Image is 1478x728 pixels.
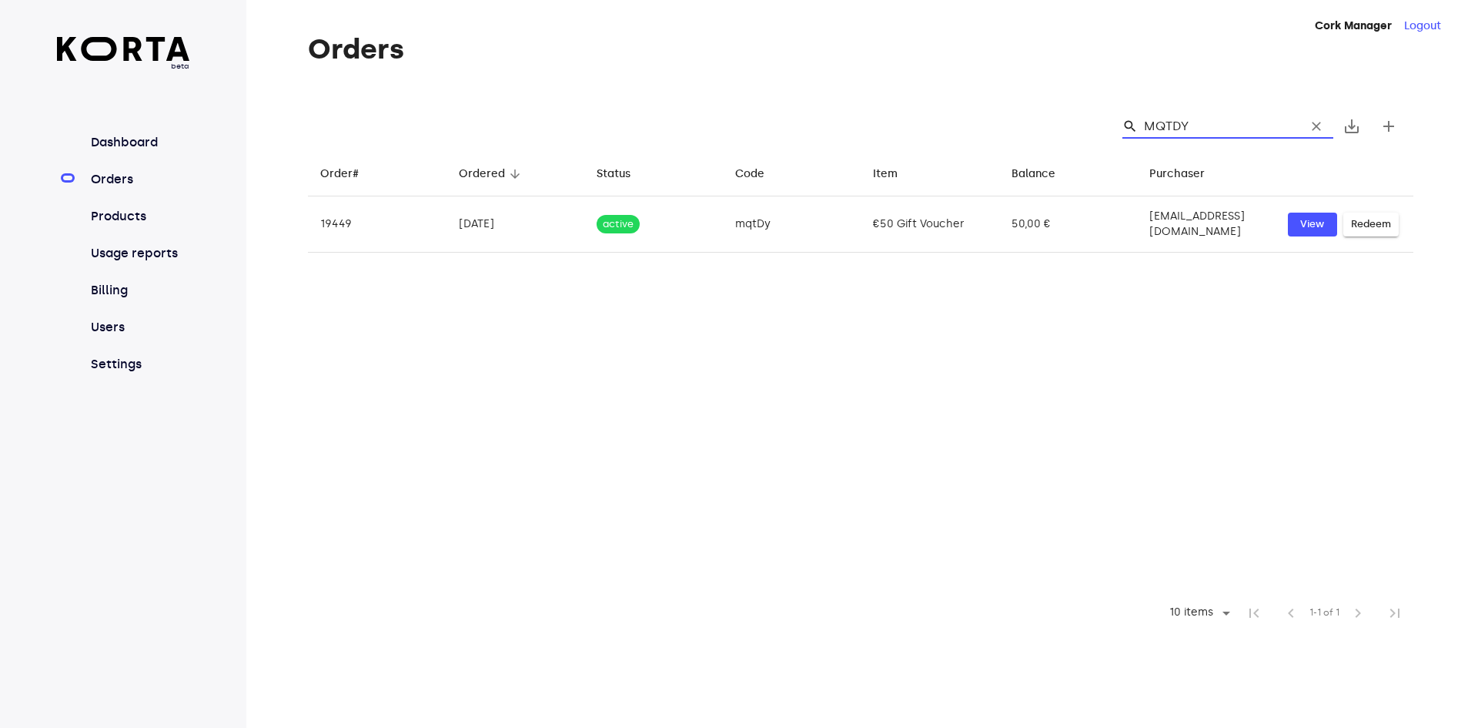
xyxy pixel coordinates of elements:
[723,196,861,253] td: mqtDy
[446,196,585,253] td: [DATE]
[459,165,525,183] span: Ordered
[320,165,359,183] div: Order#
[597,165,630,183] div: Status
[1376,595,1413,632] span: Last Page
[1137,196,1276,253] td: [EMAIL_ADDRESS][DOMAIN_NAME]
[597,165,650,183] span: Status
[1309,119,1324,134] span: clear
[597,217,640,232] span: active
[873,165,918,183] span: Item
[1343,117,1361,136] span: save_alt
[88,244,190,263] a: Usage reports
[1122,119,1138,134] span: Search
[1315,19,1392,32] strong: Cork Manager
[1236,595,1272,632] span: First Page
[861,196,999,253] td: €50 Gift Voucher
[735,165,764,183] div: Code
[1144,114,1293,139] input: Search
[57,37,190,61] img: Korta
[1351,216,1391,233] span: Redeem
[88,355,190,374] a: Settings
[1404,18,1441,34] button: Logout
[1296,216,1329,233] span: View
[88,281,190,300] a: Billing
[1299,109,1333,143] button: Clear Search
[735,165,784,183] span: Code
[1149,165,1205,183] div: Purchaser
[88,318,190,337] a: Users
[999,196,1138,253] td: 50,00 €
[88,207,190,226] a: Products
[1333,108,1370,145] button: Export
[1288,213,1337,237] button: View
[1159,602,1236,625] div: 10 items
[873,165,898,183] div: Item
[57,61,190,72] span: beta
[1165,606,1217,619] div: 10 items
[1370,108,1407,145] button: Create new gift card
[88,170,190,189] a: Orders
[88,133,190,152] a: Dashboard
[308,196,446,253] td: 19449
[1149,165,1225,183] span: Purchaser
[1272,595,1309,632] span: Previous Page
[1343,213,1399,237] button: Redeem
[508,167,522,181] span: arrow_downward
[459,165,505,183] div: Ordered
[308,34,1413,65] h1: Orders
[320,165,379,183] span: Order#
[57,37,190,72] a: beta
[1012,165,1075,183] span: Balance
[1309,606,1339,621] span: 1-1 of 1
[1012,165,1055,183] div: Balance
[1379,117,1398,136] span: add
[1339,595,1376,632] span: Next Page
